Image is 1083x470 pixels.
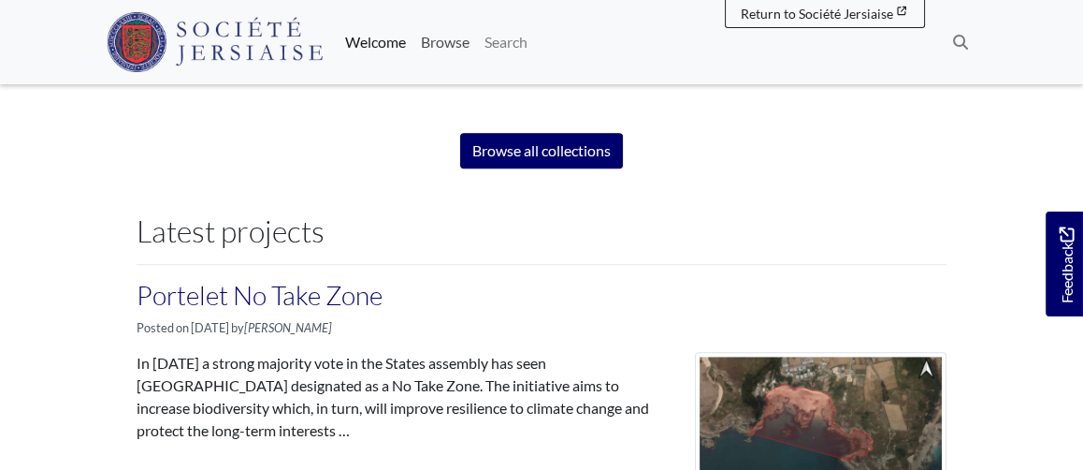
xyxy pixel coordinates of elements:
img: Société Jersiaise [107,12,323,72]
span: Return to Société Jersiaise [741,6,893,22]
a: Welcome [338,23,413,61]
p: Posted on [DATE] by [137,319,946,337]
a: Portelet No Take Zone [137,279,383,311]
em: [PERSON_NAME] [244,320,332,335]
span: Feedback [1055,227,1077,302]
h2: Latest projects [137,213,946,249]
a: Search [477,23,535,61]
a: Browse all collections [460,133,623,169]
a: Société Jersiaise logo [107,7,323,77]
a: Browse [413,23,477,61]
p: In [DATE] a strong majority vote in the States assembly has seen [GEOGRAPHIC_DATA] designated as ... [137,352,667,442]
a: Would you like to provide feedback? [1046,212,1083,316]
